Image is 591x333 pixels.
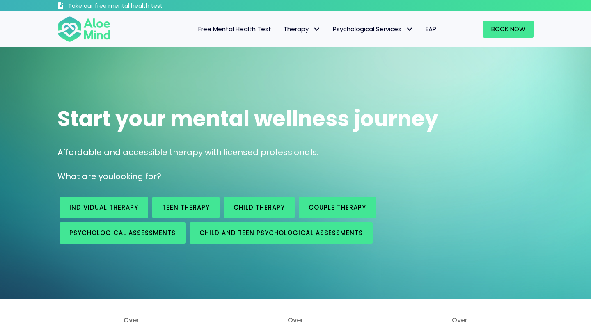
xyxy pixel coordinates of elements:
span: Individual therapy [69,203,138,212]
span: Psychological assessments [69,228,176,237]
span: Child Therapy [234,203,285,212]
a: Individual therapy [60,197,148,218]
span: Over [57,315,205,325]
span: Child and Teen Psychological assessments [199,228,363,237]
span: EAP [426,25,436,33]
a: EAP [419,21,442,38]
span: Therapy [284,25,321,33]
a: Child and Teen Psychological assessments [190,222,373,244]
span: Over [222,315,369,325]
span: Teen Therapy [162,203,210,212]
a: Child Therapy [224,197,295,218]
span: Free Mental Health Test [198,25,271,33]
a: TherapyTherapy: submenu [277,21,327,38]
span: Psychological Services [333,25,413,33]
a: Free Mental Health Test [192,21,277,38]
a: Teen Therapy [152,197,220,218]
h3: Take our free mental health test [68,2,206,10]
span: Therapy: submenu [311,23,323,35]
span: Start your mental wellness journey [57,104,438,134]
span: Book Now [491,25,525,33]
span: Couple therapy [309,203,366,212]
span: What are you [57,171,113,182]
p: Affordable and accessible therapy with licensed professionals. [57,146,534,158]
span: looking for? [113,171,161,182]
img: Aloe mind Logo [57,16,111,43]
span: Over [386,315,534,325]
span: Psychological Services: submenu [403,23,415,35]
a: Take our free mental health test [57,2,206,11]
a: Couple therapy [299,197,376,218]
a: Book Now [483,21,534,38]
a: Psychological ServicesPsychological Services: submenu [327,21,419,38]
a: Psychological assessments [60,222,186,244]
nav: Menu [121,21,442,38]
